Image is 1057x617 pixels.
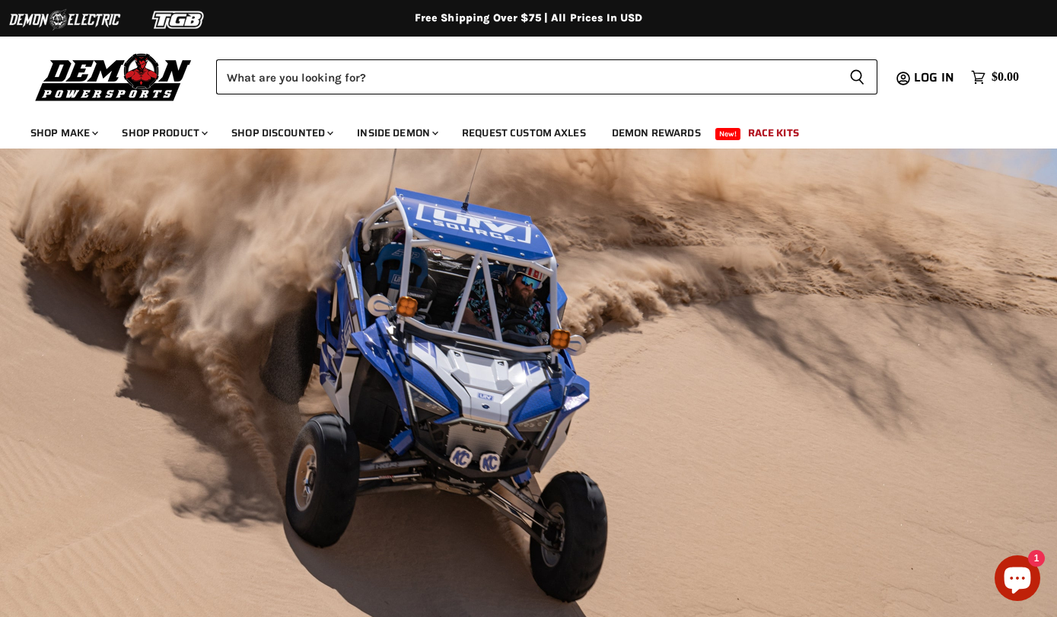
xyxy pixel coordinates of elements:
[220,117,342,149] a: Shop Discounted
[8,5,122,34] img: Demon Electric Logo 2
[837,59,877,94] button: Search
[715,128,741,140] span: New!
[110,117,217,149] a: Shop Product
[122,5,236,34] img: TGB Logo 2
[345,117,447,149] a: Inside Demon
[992,70,1019,85] span: $0.00
[737,117,810,149] a: Race Kits
[907,71,963,85] a: Log in
[216,59,837,94] input: Search
[450,117,597,149] a: Request Custom Axles
[216,59,877,94] form: Product
[19,117,107,149] a: Shop Make
[19,111,1015,149] ul: Main menu
[963,66,1027,88] a: $0.00
[600,117,712,149] a: Demon Rewards
[990,555,1045,605] inbox-online-store-chat: Shopify online store chat
[30,50,197,104] img: Demon Powersports
[914,68,954,87] span: Log in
